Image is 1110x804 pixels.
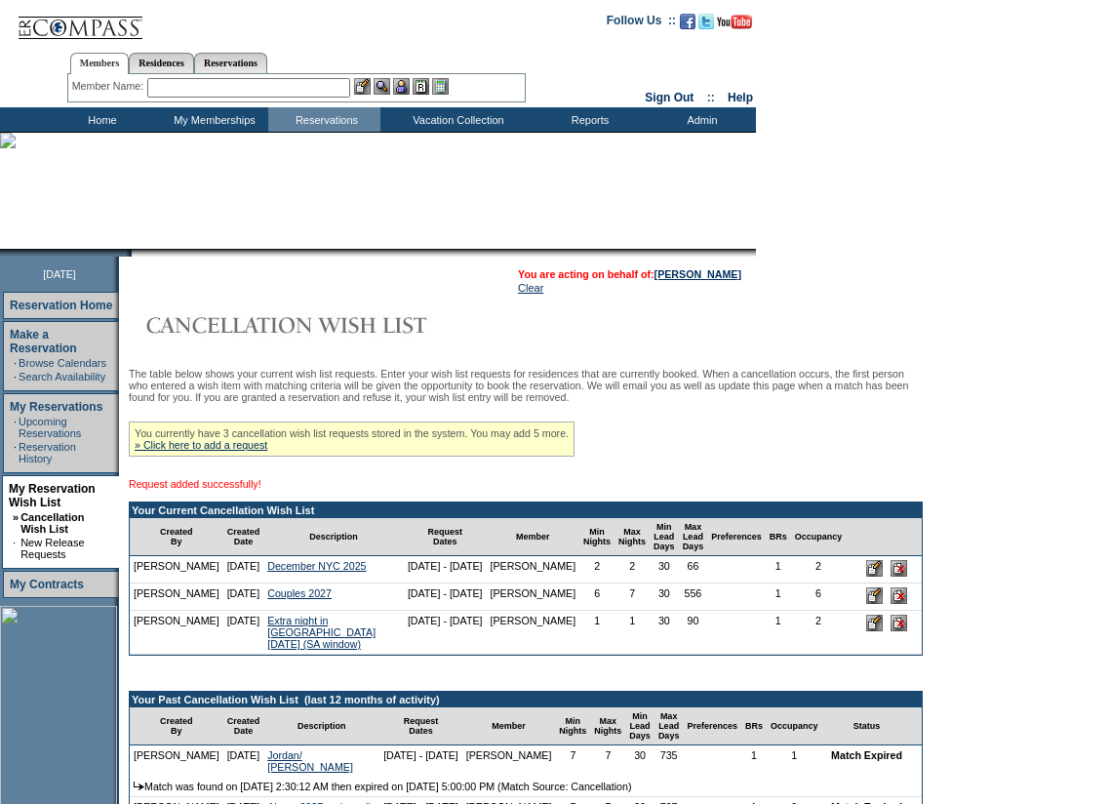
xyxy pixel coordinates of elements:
td: Your Past Cancellation Wish List (last 12 months of activity) [130,692,922,707]
img: Subscribe to our YouTube Channel [717,15,752,29]
td: Occupancy [767,707,822,745]
a: Search Availability [19,371,105,382]
input: Delete this Request [891,615,907,631]
td: Max Lead Days [679,518,708,556]
a: Sign Out [645,91,694,104]
td: 30 [650,556,679,583]
input: Edit this Request [866,560,883,577]
td: [DATE] [223,556,264,583]
a: Couples 2027 [267,587,332,599]
td: Min Nights [555,707,590,745]
td: Vacation Collection [380,107,532,132]
a: Upcoming Reservations [19,416,81,439]
td: Member [462,707,556,745]
td: 1 [741,745,767,777]
nobr: [DATE] - [DATE] [408,560,483,572]
td: Preferences [707,518,766,556]
td: [DATE] [223,745,264,777]
img: promoShadowLeftCorner.gif [125,249,132,257]
td: 1 [579,611,614,655]
img: arrow.gif [134,782,144,790]
td: · [14,357,17,369]
td: Match was found on [DATE] 2:30:12 AM then expired on [DATE] 5:00:00 PM (Match Source: Cancellation) [130,777,922,797]
input: Delete this Request [891,587,907,604]
td: 2 [614,556,650,583]
td: Created By [130,518,223,556]
td: Follow Us :: [607,12,676,35]
td: BRs [766,518,791,556]
a: Clear [518,282,543,294]
a: My Reservation Wish List [9,482,96,509]
td: · [14,416,17,439]
td: 7 [614,583,650,611]
td: 2 [791,556,847,583]
td: 1 [766,556,791,583]
td: BRs [741,707,767,745]
td: [PERSON_NAME] [462,745,556,777]
td: My Memberships [156,107,268,132]
a: Make a Reservation [10,328,77,355]
td: Min Lead Days [650,518,679,556]
td: [DATE] [223,611,264,655]
td: [PERSON_NAME] [486,583,579,611]
nobr: [DATE] - [DATE] [408,615,483,626]
td: 2 [791,611,847,655]
td: Request Dates [379,707,462,745]
td: 1 [766,611,791,655]
img: Follow us on Twitter [698,14,714,29]
td: Home [44,107,156,132]
a: My Reservations [10,400,102,414]
a: Browse Calendars [19,357,106,369]
nobr: [DATE] - [DATE] [383,749,458,761]
a: Cancellation Wish List [20,511,84,535]
td: Description [263,518,404,556]
span: :: [707,91,715,104]
a: Reservation Home [10,299,112,312]
td: Preferences [683,707,741,745]
td: 735 [654,745,684,777]
td: Max Lead Days [654,707,684,745]
td: 1 [767,745,822,777]
a: » Click here to add a request [135,439,267,451]
td: 66 [679,556,708,583]
div: You currently have 3 cancellation wish list requests stored in the system. You may add 5 more. [129,422,575,457]
td: · [14,371,17,382]
td: Reservations [268,107,380,132]
td: · [14,441,17,464]
td: [PERSON_NAME] [130,556,223,583]
td: Status [821,707,911,745]
td: [DATE] [223,583,264,611]
a: Residences [129,53,194,73]
td: [PERSON_NAME] [130,583,223,611]
img: Impersonate [393,78,410,95]
td: 2 [579,556,614,583]
a: December NYC 2025 [267,560,366,572]
span: [DATE] [43,268,76,280]
td: · [13,537,19,560]
td: Your Current Cancellation Wish List [130,502,922,518]
td: Min Lead Days [625,707,654,745]
td: Max Nights [590,707,625,745]
td: 30 [625,745,654,777]
td: [PERSON_NAME] [486,611,579,655]
td: Created Date [223,707,264,745]
td: 30 [650,583,679,611]
img: Become our fan on Facebook [680,14,695,29]
td: 556 [679,583,708,611]
td: 6 [579,583,614,611]
a: New Release Requests [20,537,84,560]
img: blank.gif [132,249,134,257]
td: Description [263,707,379,745]
td: 7 [555,745,590,777]
td: [PERSON_NAME] [130,745,223,777]
a: Subscribe to our YouTube Channel [717,20,752,31]
img: b_calculator.gif [432,78,449,95]
img: Reservations [413,78,429,95]
a: [PERSON_NAME] [654,268,741,280]
td: Admin [644,107,756,132]
input: Edit this Request [866,587,883,604]
a: My Contracts [10,578,84,591]
a: Reservation History [19,441,76,464]
b: » [13,511,19,523]
td: 1 [614,611,650,655]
